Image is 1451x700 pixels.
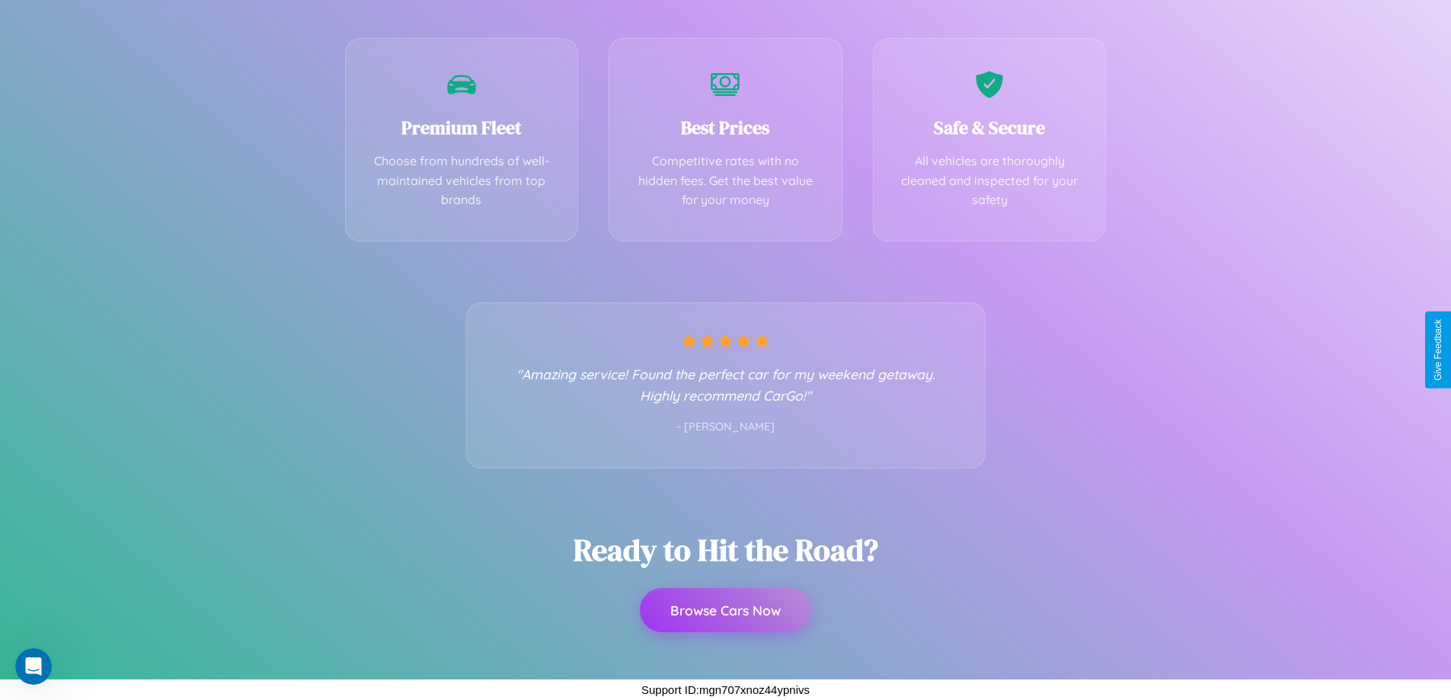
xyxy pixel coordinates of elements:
[896,152,1083,210] p: All vehicles are thoroughly cleaned and inspected for your safety
[15,648,52,685] iframe: Intercom live chat
[497,363,954,406] p: "Amazing service! Found the perfect car for my weekend getaway. Highly recommend CarGo!"
[369,115,555,140] h3: Premium Fleet
[640,588,811,632] button: Browse Cars Now
[896,115,1083,140] h3: Safe & Secure
[497,417,954,437] p: - [PERSON_NAME]
[369,152,555,210] p: Choose from hundreds of well-maintained vehicles from top brands
[632,152,819,210] p: Competitive rates with no hidden fees. Get the best value for your money
[641,679,810,700] p: Support ID: mgn707xnoz44ypnivs
[574,529,878,571] h2: Ready to Hit the Road?
[632,115,819,140] h3: Best Prices
[1433,319,1443,381] div: Give Feedback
